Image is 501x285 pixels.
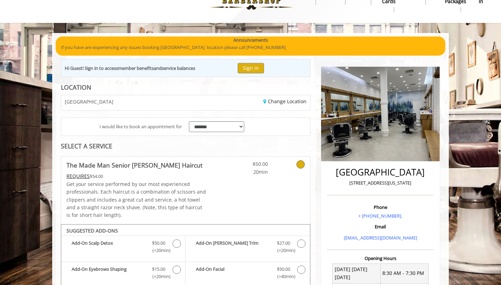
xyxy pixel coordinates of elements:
b: Announcements [233,36,268,44]
span: (+20min ) [149,247,169,254]
label: Add-On Scalp Detox [65,239,182,256]
div: Hi Guest! Sign in to access and [65,65,195,72]
td: 8:30 AM - 7:30 PM [380,263,428,283]
span: $27.00 [277,239,290,247]
p: If you have are experiencing any issues booking [GEOGRAPHIC_DATA] location please call [PHONE_NUM... [61,44,440,51]
span: $50.00 [277,266,290,273]
span: I would like to book an appointment for [100,123,182,130]
a: [EMAIL_ADDRESS][DOMAIN_NAME] [344,235,417,241]
b: member benefits [118,65,154,71]
div: $54.00 [66,172,206,180]
label: Add-On Eyebrows Shaping [65,266,182,282]
p: [STREET_ADDRESS][US_STATE] [329,179,432,187]
b: Add-On Facial [196,266,270,280]
b: Add-On [PERSON_NAME] Trim [196,239,270,254]
label: Add-On Beard Trim [189,239,306,256]
h3: Email [329,224,432,229]
span: 20min [227,168,268,176]
span: $50.00 [152,239,165,247]
span: (+40min ) [273,273,294,280]
span: $50.00 [227,160,268,168]
span: (+20min ) [273,247,294,254]
b: SUGGESTED ADD-ONS [66,227,118,234]
b: Add-On Eyebrows Shaping [72,266,145,280]
a: + [PHONE_NUMBER]. [358,213,402,219]
span: $15.00 [152,266,165,273]
b: service balances [162,65,195,71]
b: The Made Man Senior [PERSON_NAME] Haircut [66,160,202,170]
h2: [GEOGRAPHIC_DATA] [329,167,432,177]
p: Get your service performed by our most experienced professionals. Each haircut is a combination o... [66,180,206,219]
a: Change Location [263,98,307,105]
label: Add-On Facial [189,266,306,282]
span: This service needs some Advance to be paid before we block your appointment [66,173,90,179]
span: (+20min ) [149,273,169,280]
td: [DATE] [DATE] [DATE] [333,263,381,283]
h3: Opening Hours [327,256,434,261]
b: LOCATION [61,83,91,91]
div: SELECT A SERVICE [61,143,310,149]
b: Add-On Scalp Detox [72,239,145,254]
span: [GEOGRAPHIC_DATA] [65,99,113,104]
button: Sign In [238,63,264,73]
h3: Phone [329,205,432,210]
